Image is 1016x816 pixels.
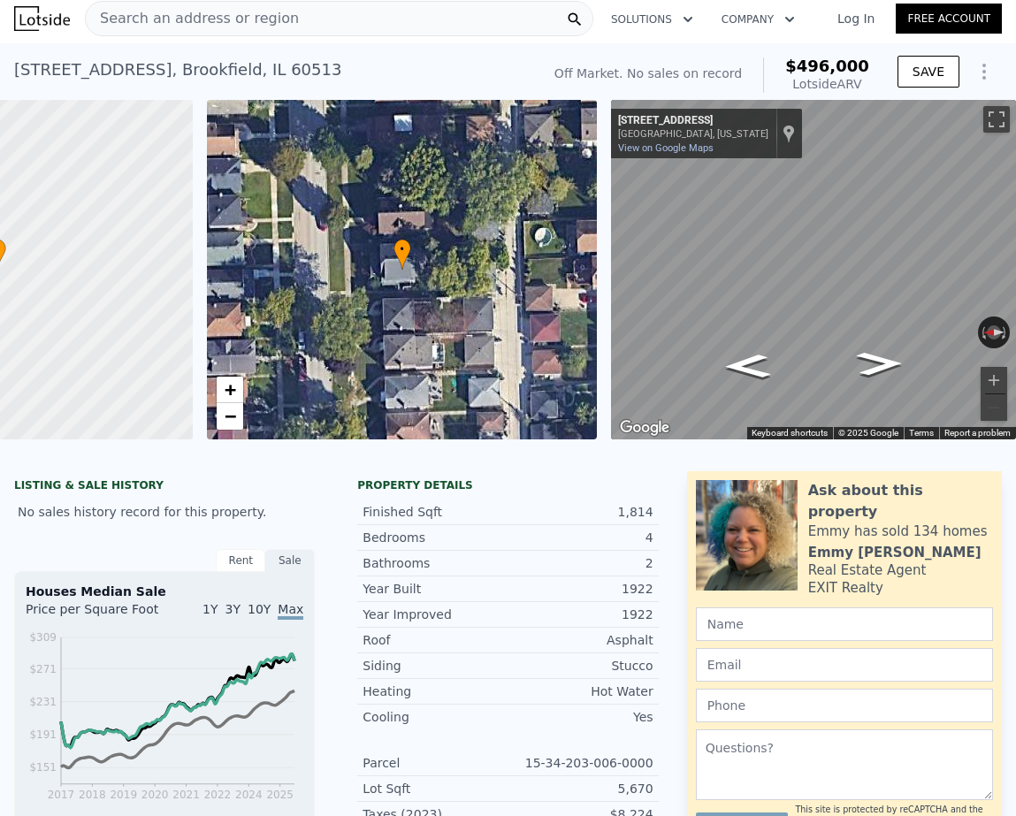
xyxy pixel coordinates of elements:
tspan: 2017 [48,789,75,801]
button: Zoom out [981,394,1007,421]
div: Bedrooms [363,529,508,546]
div: 1,814 [508,503,653,521]
tspan: 2021 [172,789,200,801]
span: Search an address or region [86,8,299,29]
span: 3Y [225,602,241,616]
tspan: 2020 [141,789,169,801]
tspan: 2022 [204,789,232,801]
div: Yes [508,708,653,726]
input: Email [696,648,993,682]
div: LISTING & SALE HISTORY [14,478,315,496]
a: Open this area in Google Maps (opens a new window) [615,416,674,439]
div: No sales history record for this property. [14,496,315,528]
div: [STREET_ADDRESS] [618,114,768,128]
span: 10Y [248,602,271,616]
button: Toggle fullscreen view [983,106,1010,133]
path: Go South, Oak Ave [837,347,923,382]
a: Log In [816,10,896,27]
span: $496,000 [785,57,869,75]
div: Year Built [363,580,508,598]
tspan: 2025 [266,789,294,801]
div: Sale [265,549,315,572]
a: View on Google Maps [618,142,714,154]
tspan: 2019 [110,789,137,801]
div: 2 [508,554,653,572]
span: Max [278,602,303,620]
a: Terms (opens in new tab) [909,428,934,438]
div: Year Improved [363,606,508,623]
div: Siding [363,657,508,675]
a: Zoom in [217,377,243,403]
div: [STREET_ADDRESS] , Brookfield , IL 60513 [14,57,341,82]
span: + [224,378,235,400]
div: Roof [363,631,508,649]
a: Report a problem [944,428,1011,438]
img: Lotside [14,6,70,31]
button: Rotate clockwise [1000,316,1010,348]
div: Off Market. No sales on record [554,65,742,82]
tspan: $191 [29,728,57,741]
div: Street View [611,100,1016,439]
div: Emmy [PERSON_NAME] [808,544,982,561]
button: SAVE [898,56,959,88]
div: Price per Square Foot [26,600,164,629]
input: Phone [696,689,993,722]
a: Show location on map [783,124,795,143]
button: Solutions [597,4,707,35]
input: Name [696,607,993,641]
button: Keyboard shortcuts [752,427,828,439]
div: Real Estate Agent [808,561,927,579]
tspan: $309 [29,631,57,644]
div: 1922 [508,580,653,598]
button: Show Options [966,54,1002,89]
button: Reset the view [978,325,1010,339]
span: • [393,241,411,257]
tspan: $271 [29,663,57,675]
tspan: 2018 [79,789,106,801]
div: EXIT Realty [808,579,883,597]
div: Stucco [508,657,653,675]
button: Zoom in [981,367,1007,393]
div: Emmy has sold 134 homes [808,522,988,540]
a: Free Account [896,4,1002,34]
div: 1922 [508,606,653,623]
div: Lotside ARV [785,75,869,93]
span: 1Y [202,602,218,616]
div: Ask about this property [808,480,993,522]
button: Company [707,4,809,35]
div: Rent [216,549,265,572]
div: 5,670 [508,780,653,797]
div: • [393,239,411,270]
a: Zoom out [217,403,243,430]
img: Google [615,416,674,439]
div: Hot Water [508,683,653,700]
tspan: $151 [29,761,57,774]
div: Cooling [363,708,508,726]
div: 15-34-203-006-0000 [508,754,653,772]
div: Asphalt [508,631,653,649]
tspan: $231 [29,696,57,708]
div: 4 [508,529,653,546]
div: Parcel [363,754,508,772]
div: [GEOGRAPHIC_DATA], [US_STATE] [618,128,768,140]
path: Go North, Oak Ave [705,348,791,384]
span: − [224,405,235,427]
div: Houses Median Sale [26,583,303,600]
div: Lot Sqft [363,780,508,797]
div: Property details [357,478,658,492]
span: © 2025 Google [838,428,898,438]
div: Heating [363,683,508,700]
div: Finished Sqft [363,503,508,521]
button: Rotate counterclockwise [978,316,988,348]
div: Map [611,100,1016,439]
div: Bathrooms [363,554,508,572]
tspan: 2024 [235,789,263,801]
